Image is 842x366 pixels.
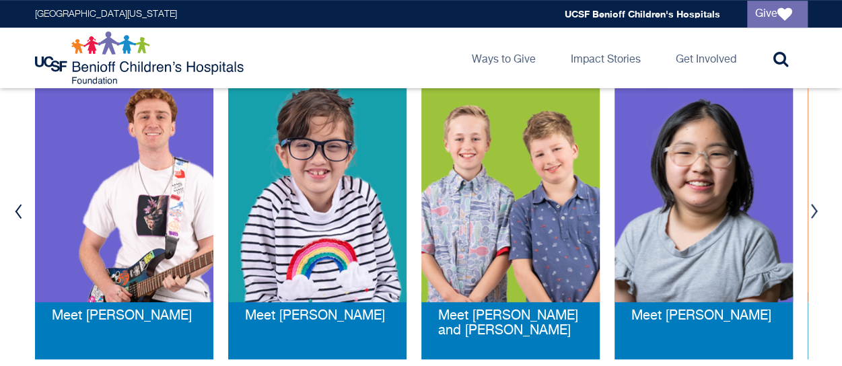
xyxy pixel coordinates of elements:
[52,309,192,324] a: Meet [PERSON_NAME]
[35,9,177,19] a: [GEOGRAPHIC_DATA][US_STATE]
[228,83,407,302] img: penny-web.png
[35,83,213,302] img: jonah-web.png
[438,309,578,338] span: Meet [PERSON_NAME] and [PERSON_NAME]
[52,309,192,323] span: Meet [PERSON_NAME]
[245,309,385,323] span: Meet [PERSON_NAME]
[565,8,720,20] a: UCSF Benioff Children's Hospitals
[747,1,808,28] a: Give
[631,309,771,323] span: Meet [PERSON_NAME]
[9,191,29,231] button: Previous
[245,309,385,324] a: Meet [PERSON_NAME]
[804,191,825,231] button: Next
[631,309,771,324] a: Meet [PERSON_NAME]
[461,28,547,88] a: Ways to Give
[438,309,583,338] a: Meet [PERSON_NAME] and [PERSON_NAME]
[421,83,600,302] img: teddy-web.png
[665,28,747,88] a: Get Involved
[560,28,652,88] a: Impact Stories
[615,83,793,302] img: ashley-web_0.png
[35,31,247,85] img: Logo for UCSF Benioff Children's Hospitals Foundation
